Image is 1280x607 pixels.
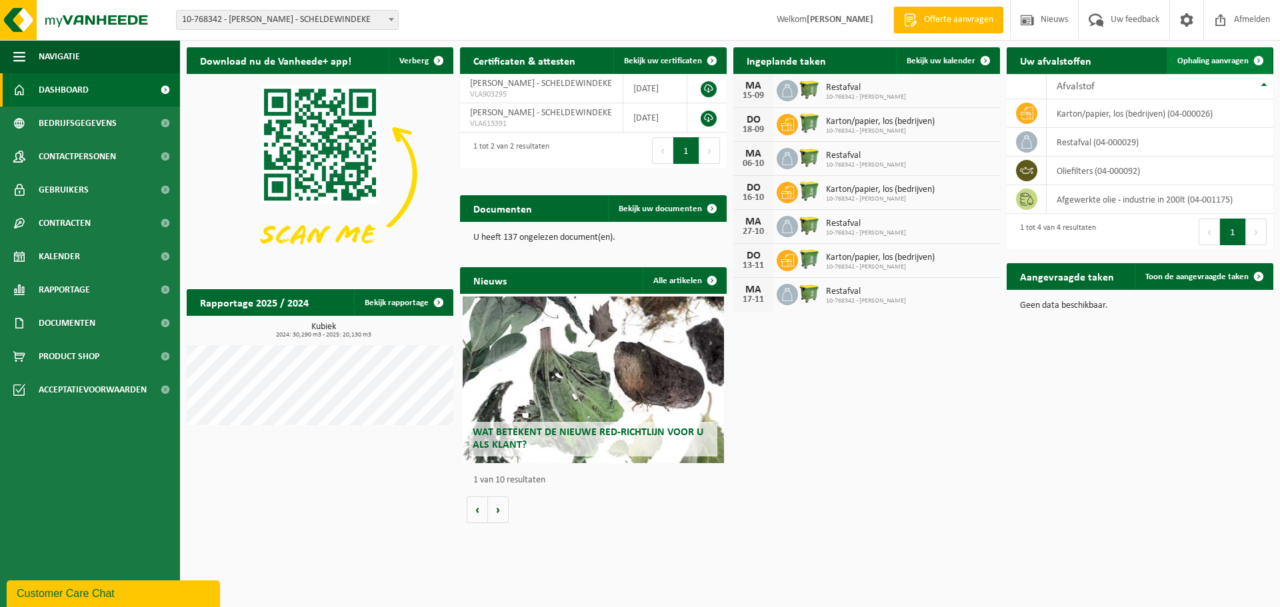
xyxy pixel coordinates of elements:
[39,173,89,207] span: Gebruikers
[893,7,1003,33] a: Offerte aanvragen
[826,229,906,237] span: 10-768342 - [PERSON_NAME]
[399,57,429,65] span: Verberg
[467,136,549,165] div: 1 tot 2 van 2 resultaten
[7,578,223,607] iframe: chat widget
[177,11,398,29] span: 10-768342 - EDDY TROSSAERT - SCHELDEWINDEKE
[798,214,821,237] img: WB-1100-HPE-GN-50
[798,78,821,101] img: WB-1100-HPE-GN-50
[798,248,821,271] img: WB-0770-HPE-GN-50
[1199,219,1220,245] button: Previous
[460,47,589,73] h2: Certificaten & attesten
[740,285,767,295] div: MA
[1220,219,1246,245] button: 1
[826,263,935,271] span: 10-768342 - [PERSON_NAME]
[740,125,767,135] div: 18-09
[39,240,80,273] span: Kalender
[470,79,612,89] span: [PERSON_NAME] - SCHELDEWINDEKE
[193,332,453,338] span: 2024: 30,290 m3 - 2025: 20,130 m3
[740,159,767,169] div: 06-10
[39,40,80,73] span: Navigatie
[187,47,365,73] h2: Download nu de Vanheede+ app!
[613,47,725,74] a: Bekijk uw certificaten
[608,195,725,222] a: Bekijk uw documenten
[907,57,975,65] span: Bekijk uw kalender
[1246,219,1267,245] button: Next
[39,306,95,340] span: Documenten
[39,140,116,173] span: Contactpersonen
[798,146,821,169] img: WB-1100-HPE-GN-50
[473,427,703,450] span: Wat betekent de nieuwe RED-richtlijn voor u als klant?
[1007,263,1127,289] h2: Aangevraagde taken
[623,74,687,103] td: [DATE]
[1047,157,1273,185] td: oliefilters (04-000092)
[1145,273,1249,281] span: Toon de aangevraagde taken
[624,57,702,65] span: Bekijk uw certificaten
[1047,128,1273,157] td: restafval (04-000029)
[826,117,935,127] span: Karton/papier, los (bedrijven)
[826,195,935,203] span: 10-768342 - [PERSON_NAME]
[826,161,906,169] span: 10-768342 - [PERSON_NAME]
[1047,185,1273,214] td: afgewerkte olie - industrie in 200lt (04-001175)
[39,107,117,140] span: Bedrijfsgegevens
[740,261,767,271] div: 13-11
[652,137,673,164] button: Previous
[39,207,91,240] span: Contracten
[39,373,147,406] span: Acceptatievoorwaarden
[826,185,935,195] span: Karton/papier, los (bedrijven)
[1047,99,1273,128] td: karton/papier, los (bedrijven) (04-000026)
[673,137,699,164] button: 1
[1177,57,1249,65] span: Ophaling aanvragen
[798,180,821,203] img: WB-0770-HPE-GN-50
[826,151,906,161] span: Restafval
[1057,81,1095,92] span: Afvalstof
[460,195,545,221] h2: Documenten
[176,10,399,30] span: 10-768342 - EDDY TROSSAERT - SCHELDEWINDEKE
[1135,263,1272,290] a: Toon de aangevraagde taken
[921,13,997,27] span: Offerte aanvragen
[826,127,935,135] span: 10-768342 - [PERSON_NAME]
[826,83,906,93] span: Restafval
[187,74,453,274] img: Download de VHEPlus App
[389,47,452,74] button: Verberg
[463,297,724,463] a: Wat betekent de nieuwe RED-richtlijn voor u als klant?
[467,496,488,523] button: Vorige
[193,322,453,338] h3: Kubiek
[826,297,906,305] span: 10-768342 - [PERSON_NAME]
[473,233,713,243] p: U heeft 137 ongelezen document(en).
[740,217,767,227] div: MA
[740,295,767,304] div: 17-11
[619,205,702,213] span: Bekijk uw documenten
[473,476,720,485] p: 1 van 10 resultaten
[826,219,906,229] span: Restafval
[740,81,767,91] div: MA
[798,282,821,304] img: WB-1100-HPE-GN-50
[470,89,613,100] span: VLA903295
[470,108,612,118] span: [PERSON_NAME] - SCHELDEWINDEKE
[807,15,873,25] strong: [PERSON_NAME]
[488,496,509,523] button: Volgende
[826,253,935,263] span: Karton/papier, los (bedrijven)
[354,289,452,316] a: Bekijk rapportage
[740,149,767,159] div: MA
[643,267,725,294] a: Alle artikelen
[39,73,89,107] span: Dashboard
[470,119,613,129] span: VLA613391
[1167,47,1272,74] a: Ophaling aanvragen
[39,340,99,373] span: Product Shop
[699,137,720,164] button: Next
[740,91,767,101] div: 15-09
[740,227,767,237] div: 27-10
[896,47,999,74] a: Bekijk uw kalender
[740,115,767,125] div: DO
[39,273,90,306] span: Rapportage
[460,267,520,293] h2: Nieuws
[1020,301,1260,310] p: Geen data beschikbaar.
[1013,217,1096,247] div: 1 tot 4 van 4 resultaten
[826,93,906,101] span: 10-768342 - [PERSON_NAME]
[740,183,767,193] div: DO
[740,193,767,203] div: 16-10
[623,103,687,133] td: [DATE]
[740,251,767,261] div: DO
[733,47,839,73] h2: Ingeplande taken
